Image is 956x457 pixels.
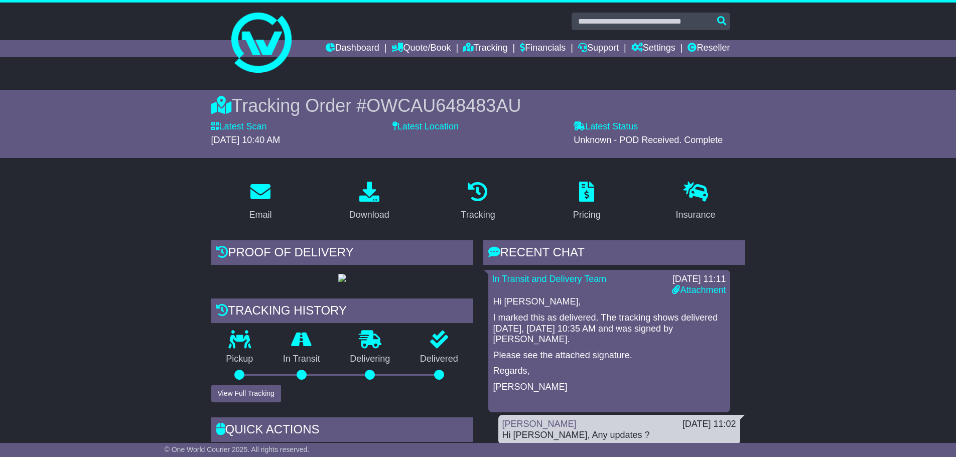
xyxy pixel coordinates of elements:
span: OWCAU648483AU [366,95,521,116]
div: Tracking history [211,298,473,326]
a: Dashboard [326,40,379,57]
div: Hi [PERSON_NAME], Any updates ? [502,430,736,441]
div: Proof of Delivery [211,240,473,267]
img: GetPodImage [338,274,346,282]
p: In Transit [268,354,335,365]
p: Pickup [211,354,268,365]
a: In Transit and Delivery Team [492,274,607,284]
div: [DATE] 11:02 [682,419,736,430]
div: RECENT CHAT [483,240,745,267]
a: Settings [631,40,675,57]
a: Pricing [567,178,607,225]
p: Please see the attached signature. [493,350,725,361]
label: Latest Scan [211,121,267,132]
div: Tracking [461,208,495,222]
p: Regards, [493,366,725,377]
p: I marked this as delivered. The tracking shows delivered [DATE], [DATE] 10:35 AM and was signed b... [493,313,725,345]
a: Financials [520,40,566,57]
p: Delivering [335,354,405,365]
a: Email [242,178,278,225]
label: Latest Location [392,121,459,132]
div: Email [249,208,271,222]
p: Hi [PERSON_NAME], [493,296,725,308]
div: [DATE] 11:11 [672,274,726,285]
a: Attachment [672,285,726,295]
a: Quote/Book [391,40,451,57]
p: [PERSON_NAME] [493,382,725,393]
a: Download [343,178,396,225]
a: [PERSON_NAME] [502,419,577,429]
div: Pricing [573,208,601,222]
a: Tracking [463,40,507,57]
div: Insurance [676,208,716,222]
a: Insurance [669,178,722,225]
a: Tracking [454,178,501,225]
div: Download [349,208,389,222]
div: Quick Actions [211,417,473,444]
div: Tracking Order # [211,95,745,116]
span: [DATE] 10:40 AM [211,135,281,145]
label: Latest Status [574,121,638,132]
button: View Full Tracking [211,385,281,402]
span: Unknown - POD Received. Complete [574,135,723,145]
span: © One World Courier 2025. All rights reserved. [165,445,310,453]
p: Delivered [405,354,473,365]
a: Reseller [688,40,730,57]
a: Support [578,40,619,57]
